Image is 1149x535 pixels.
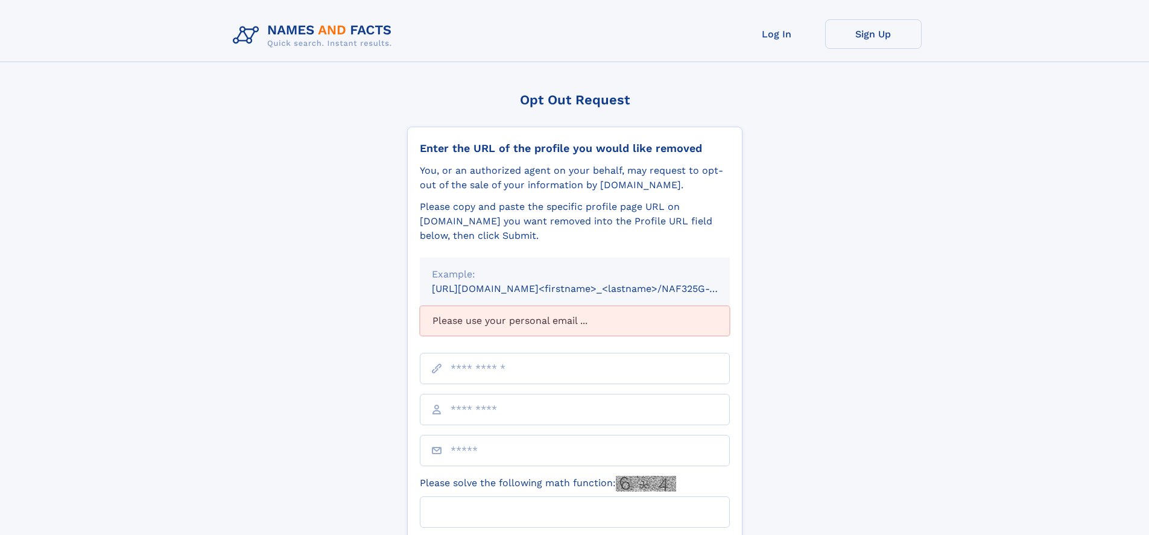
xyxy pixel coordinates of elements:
div: Please use your personal email ... [420,306,730,336]
div: Opt Out Request [407,92,742,107]
small: [URL][DOMAIN_NAME]<firstname>_<lastname>/NAF325G-xxxxxxxx [432,283,753,294]
div: Please copy and paste the specific profile page URL on [DOMAIN_NAME] you want removed into the Pr... [420,200,730,243]
div: You, or an authorized agent on your behalf, may request to opt-out of the sale of your informatio... [420,163,730,192]
a: Sign Up [825,19,922,49]
a: Log In [729,19,825,49]
img: Logo Names and Facts [228,19,402,52]
div: Enter the URL of the profile you would like removed [420,142,730,155]
label: Please solve the following math function: [420,476,676,492]
div: Example: [432,267,718,282]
